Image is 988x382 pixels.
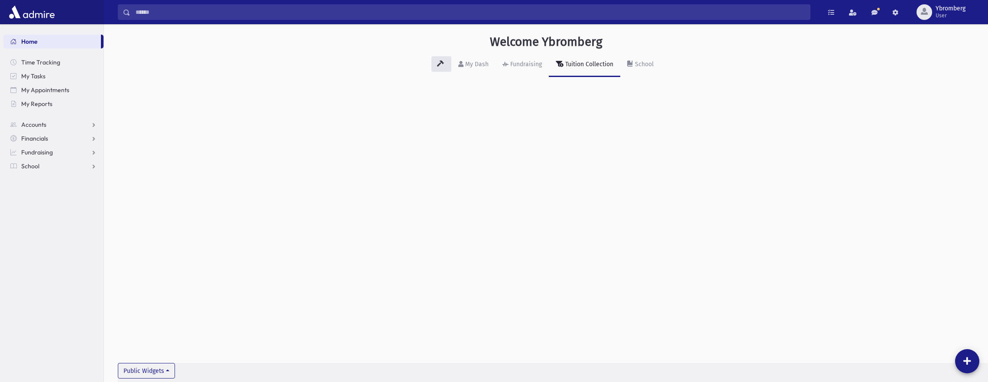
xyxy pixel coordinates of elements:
[3,145,104,159] a: Fundraising
[620,53,661,77] a: School
[509,61,542,68] div: Fundraising
[21,121,46,128] span: Accounts
[3,69,104,83] a: My Tasks
[21,72,45,80] span: My Tasks
[490,35,603,49] h3: Welcome Ybromberg
[118,363,175,379] button: Public Widgets
[463,61,489,68] div: My Dash
[3,97,104,111] a: My Reports
[633,61,654,68] div: School
[451,53,496,77] a: My Dash
[936,5,965,12] span: Ybromberg
[21,100,52,108] span: My Reports
[21,86,69,94] span: My Appointments
[3,55,104,69] a: Time Tracking
[3,35,101,48] a: Home
[3,83,104,97] a: My Appointments
[936,12,965,19] span: User
[3,118,104,132] a: Accounts
[3,159,104,173] a: School
[549,53,620,77] a: Tuition Collection
[21,58,60,66] span: Time Tracking
[7,3,57,21] img: AdmirePro
[21,135,48,142] span: Financials
[564,61,613,68] div: Tuition Collection
[3,132,104,145] a: Financials
[130,4,810,20] input: Search
[496,53,549,77] a: Fundraising
[21,38,38,45] span: Home
[21,148,53,156] span: Fundraising
[21,162,39,170] span: School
